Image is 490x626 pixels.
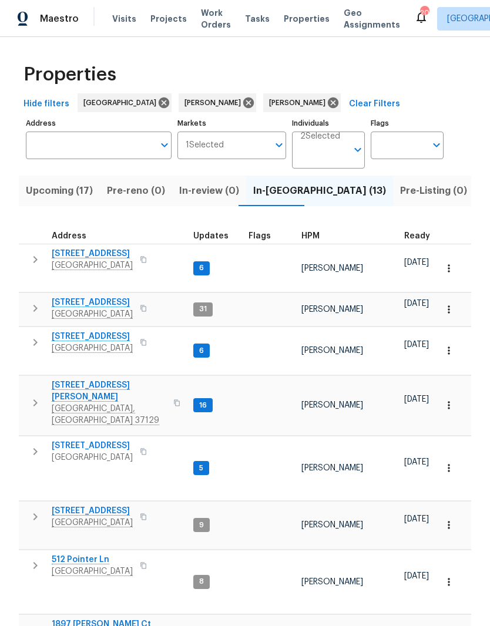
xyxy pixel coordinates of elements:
[301,232,320,240] span: HPM
[404,458,429,466] span: [DATE]
[404,395,429,403] span: [DATE]
[184,97,246,109] span: [PERSON_NAME]
[350,142,366,158] button: Open
[78,93,172,112] div: [GEOGRAPHIC_DATA]
[271,137,287,153] button: Open
[301,305,363,314] span: [PERSON_NAME]
[301,521,363,529] span: [PERSON_NAME]
[112,13,136,25] span: Visits
[269,97,330,109] span: [PERSON_NAME]
[107,183,165,199] span: Pre-reno (0)
[301,264,363,272] span: [PERSON_NAME]
[253,183,386,199] span: In-[GEOGRAPHIC_DATA] (13)
[201,7,231,31] span: Work Orders
[301,578,363,586] span: [PERSON_NAME]
[404,299,429,308] span: [DATE]
[52,440,133,452] span: [STREET_ADDRESS]
[83,97,161,109] span: [GEOGRAPHIC_DATA]
[52,232,86,240] span: Address
[179,93,256,112] div: [PERSON_NAME]
[349,97,400,112] span: Clear Filters
[179,183,239,199] span: In-review (0)
[263,93,341,112] div: [PERSON_NAME]
[194,463,208,473] span: 5
[404,258,429,267] span: [DATE]
[400,183,467,199] span: Pre-Listing (0)
[301,464,363,472] span: [PERSON_NAME]
[371,120,444,127] label: Flags
[24,69,116,80] span: Properties
[40,13,79,25] span: Maestro
[301,346,363,355] span: [PERSON_NAME]
[194,263,209,273] span: 6
[428,137,445,153] button: Open
[194,577,209,587] span: 8
[26,120,172,127] label: Address
[26,183,93,199] span: Upcoming (17)
[404,232,430,240] span: Ready
[404,232,441,240] div: Earliest renovation start date (first business day after COE or Checkout)
[194,520,209,530] span: 9
[150,13,187,25] span: Projects
[344,7,400,31] span: Geo Assignments
[194,304,212,314] span: 31
[193,232,229,240] span: Updates
[19,93,74,115] button: Hide filters
[301,401,363,409] span: [PERSON_NAME]
[249,232,271,240] span: Flags
[194,400,212,410] span: 16
[177,120,287,127] label: Markets
[344,93,405,115] button: Clear Filters
[292,120,365,127] label: Individuals
[404,515,429,523] span: [DATE]
[24,97,69,112] span: Hide filters
[404,341,429,349] span: [DATE]
[284,13,330,25] span: Properties
[52,452,133,463] span: [GEOGRAPHIC_DATA]
[245,15,270,23] span: Tasks
[156,137,173,153] button: Open
[420,7,428,19] div: 20
[300,132,340,142] span: 2 Selected
[194,346,209,356] span: 6
[404,572,429,580] span: [DATE]
[186,140,224,150] span: 1 Selected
